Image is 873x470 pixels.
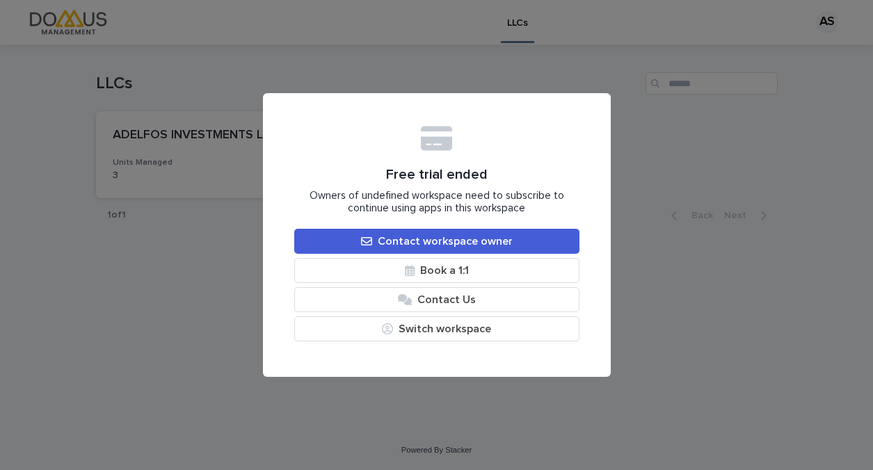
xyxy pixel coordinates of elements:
[378,236,513,247] span: Contact workspace owner
[294,258,579,283] a: Book a 1:1
[294,287,579,312] button: Contact Us
[420,265,469,276] span: Book a 1:1
[294,190,579,215] span: Owners of undefined workspace need to subscribe to continue using apps in this workspace
[294,316,579,341] button: Switch workspace
[417,294,476,305] span: Contact Us
[294,229,579,254] a: Contact workspace owner
[386,166,488,183] span: Free trial ended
